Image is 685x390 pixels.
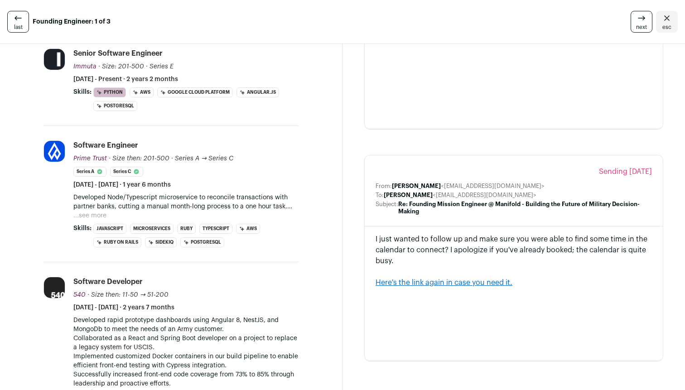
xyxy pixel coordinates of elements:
span: [DATE] - [DATE] · 1 year 6 months [73,180,171,189]
span: 540 [73,292,86,298]
strong: Founding Engineer: 1 of 3 [33,17,111,26]
li: Microservices [130,224,174,234]
dt: To: [376,192,384,199]
span: Skills: [73,224,92,233]
img: 2e09657ba98a7273c847ab19b953725bc153e4de8e5d4d7b62f56a365d9d350c.jpg [44,141,65,162]
li: TypeScript [199,224,232,234]
li: AWS [236,224,260,234]
span: · Size: 201-500 [98,63,144,70]
li: Ruby [177,224,196,234]
li: PostgreSQL [93,101,137,111]
img: 7ee0fa6ea251a986cc4ce25f4e39fb2d61a8348e1b1556c9435eebe499309dae.png [44,49,65,70]
li: Google Cloud Platform [157,87,233,97]
div: Senior Software Engineer [73,48,163,58]
li: Series C [110,167,143,177]
span: · [146,62,148,71]
li: Sidekiq [145,237,177,247]
span: Sending [DATE] [599,166,652,177]
a: last [7,11,29,33]
li: Python [93,87,126,97]
span: · Size then: 11-50 → 51-200 [87,292,169,298]
span: esc [662,24,671,31]
span: Series E [150,63,174,70]
dd: <[EMAIL_ADDRESS][DOMAIN_NAME]> [392,183,545,190]
span: [DATE] - Present · 2 years 2 months [73,75,178,84]
a: next [631,11,652,33]
li: Series A [73,167,106,177]
b: [PERSON_NAME] [384,192,433,198]
span: [DATE] - [DATE] · 2 years 7 months [73,303,174,312]
li: AWS [130,87,154,97]
button: ...see more [73,211,106,220]
li: Angular.js [236,87,279,97]
div: I just wanted to follow up and make sure you were able to find some time in the calendar to conne... [376,234,652,266]
span: last [14,24,23,31]
b: [PERSON_NAME] [392,183,441,189]
span: Immuta [73,63,96,70]
span: next [636,24,647,31]
li: PostgreSQL [180,237,224,247]
b: Re: Founding Mission Engineer @ Manifold - Building the Future of Military Decision-Making [398,201,640,214]
div: Software Engineer [73,140,138,150]
dt: From: [376,183,392,190]
span: Skills: [73,87,92,96]
dt: Subject: [376,201,398,215]
div: Software Developer [73,277,143,287]
a: Here's the link again in case you need it. [376,279,512,286]
a: Close [656,11,678,33]
p: Developed Node/Typescript microservice to reconcile transactions with partner banks, cutting a ma... [73,193,299,211]
span: · [171,154,173,163]
span: Prime Trust [73,155,107,162]
dd: <[EMAIL_ADDRESS][DOMAIN_NAME]> [384,192,536,199]
li: Ruby on Rails [93,237,141,247]
li: JavaScript [93,224,126,234]
img: 61f34239656314a07e432d1a588e45f2cfc658673f804fa655b1aed5b232e5ab.jpg [44,277,65,298]
span: · Size then: 201-500 [109,155,169,162]
span: Series A → Series C [175,155,233,162]
p: Developed rapid prototype dashboards using Angular 8, NestJS, and MongoDb to meet the needs of an... [73,316,299,388]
